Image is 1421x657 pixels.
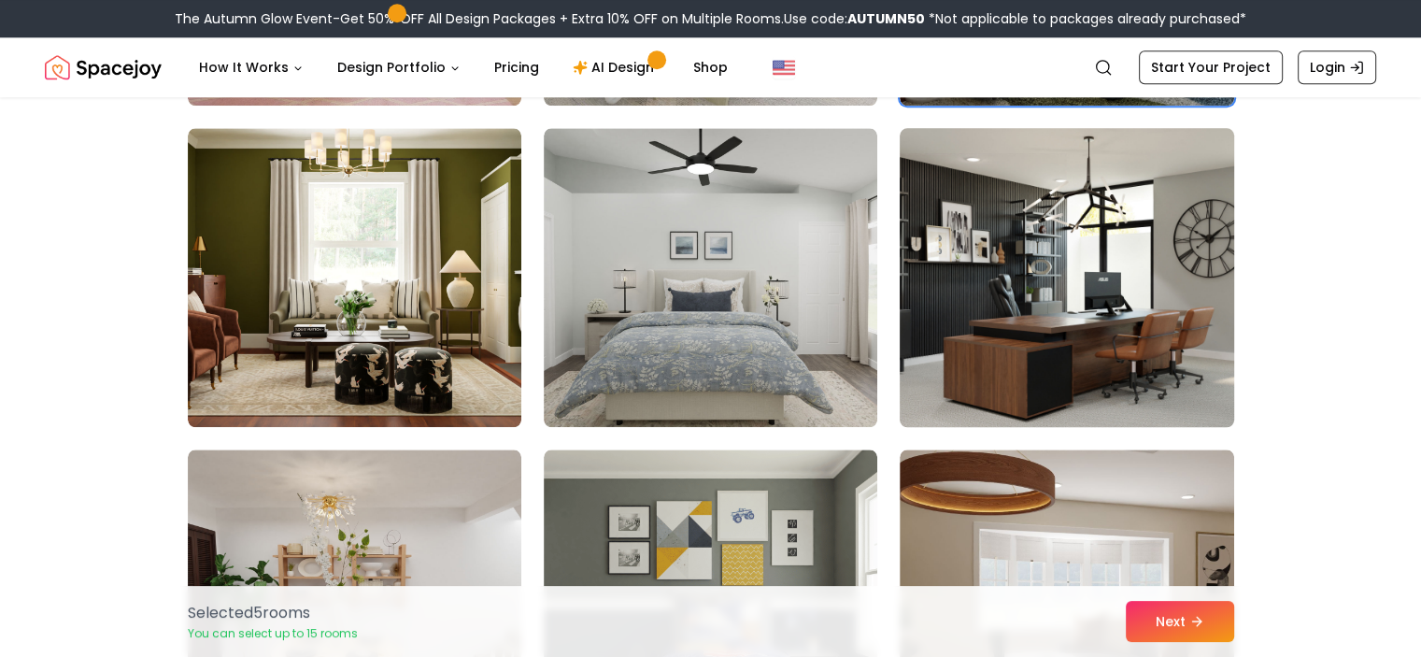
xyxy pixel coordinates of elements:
a: Start Your Project [1139,50,1283,84]
p: Selected 5 room s [188,602,358,624]
span: Use code: [784,9,925,28]
img: Room room-21 [891,121,1242,435]
button: How It Works [184,49,319,86]
button: Next [1126,601,1234,642]
img: Room room-19 [188,128,521,427]
p: You can select up to 15 rooms [188,626,358,641]
div: The Autumn Glow Event-Get 50% OFF All Design Packages + Extra 10% OFF on Multiple Rooms. [175,9,1246,28]
nav: Main [184,49,743,86]
b: AUTUMN50 [847,9,925,28]
a: Pricing [479,49,554,86]
span: *Not applicable to packages already purchased* [925,9,1246,28]
img: United States [773,56,795,79]
a: Shop [678,49,743,86]
img: Room room-20 [544,128,877,427]
img: Spacejoy Logo [45,49,162,86]
a: AI Design [558,49,675,86]
nav: Global [45,37,1376,97]
a: Login [1298,50,1376,84]
a: Spacejoy [45,49,162,86]
button: Design Portfolio [322,49,476,86]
